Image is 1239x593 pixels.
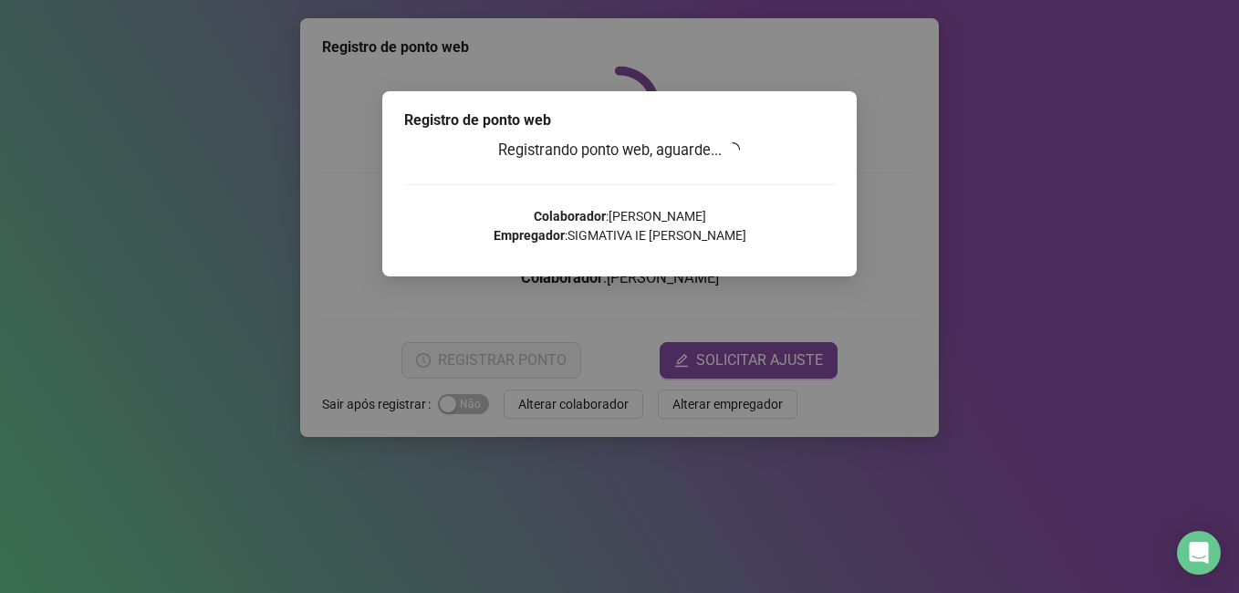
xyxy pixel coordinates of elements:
p: : [PERSON_NAME] : SIGMATIVA IE [PERSON_NAME] [404,207,835,245]
strong: Empregador [494,228,565,243]
strong: Colaborador [534,209,606,224]
div: Open Intercom Messenger [1177,531,1221,575]
h3: Registrando ponto web, aguarde... [404,139,835,162]
span: loading [725,142,740,157]
div: Registro de ponto web [404,109,835,131]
